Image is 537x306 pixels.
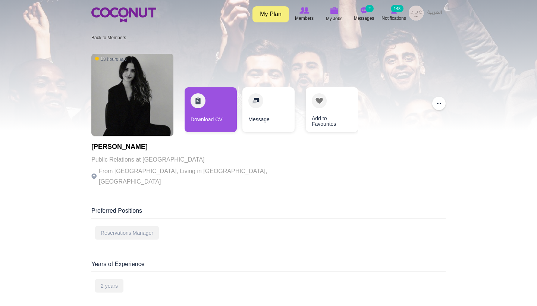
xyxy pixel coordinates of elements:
div: 2 / 3 [242,87,295,136]
a: My Jobs My Jobs [319,6,349,23]
a: Message [242,87,295,132]
img: Notifications [391,7,397,14]
img: Home [91,7,156,22]
span: My Jobs [326,15,343,22]
img: Browse Members [299,7,309,14]
a: Add to Favourites [306,87,358,132]
div: 2 years [95,279,123,293]
div: 1 / 3 [185,87,237,136]
p: From [GEOGRAPHIC_DATA], Living in [GEOGRAPHIC_DATA], [GEOGRAPHIC_DATA] [91,166,296,187]
img: Messages [360,7,368,14]
a: Download CV [185,87,237,132]
span: 13 hours ago [95,56,126,62]
div: Reservations Manager [95,226,159,240]
span: Notifications [381,15,406,22]
div: Preferred Positions [91,207,446,219]
a: Back to Members [91,35,126,40]
a: Notifications Notifications 148 [379,6,409,23]
p: Public Relations at [GEOGRAPHIC_DATA] [91,154,296,165]
img: My Jobs [330,7,338,14]
h1: [PERSON_NAME] [91,143,296,151]
a: Browse Members Members [289,6,319,23]
button: ... [432,97,446,110]
div: Years of Experience [91,260,446,272]
a: Messages Messages 2 [349,6,379,23]
span: Members [295,15,314,22]
small: 148 [391,5,403,12]
div: 3 / 3 [300,87,352,136]
span: Messages [354,15,374,22]
small: 2 [365,5,374,12]
a: My Plan [252,6,289,22]
a: العربية [424,6,446,21]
